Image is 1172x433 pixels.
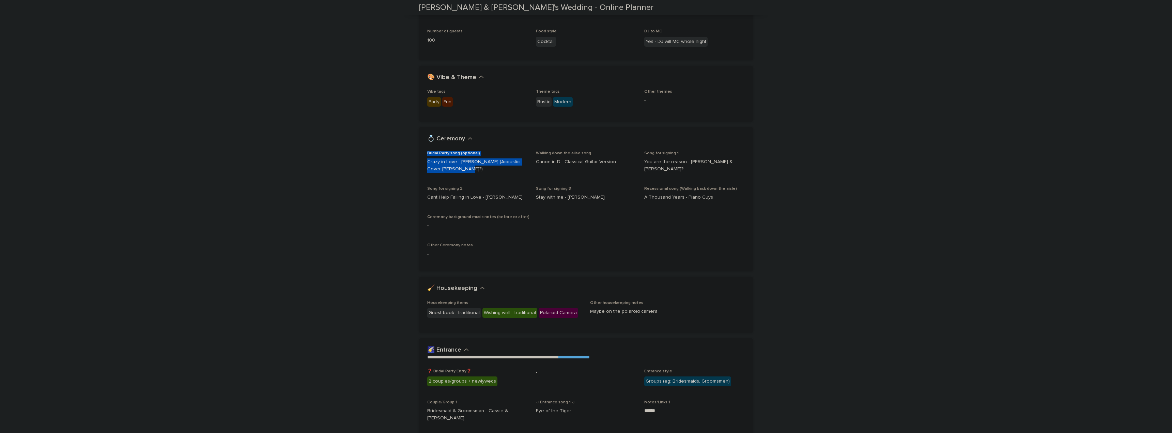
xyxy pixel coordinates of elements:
[427,74,476,81] h2: 🎨 Vibe & Theme
[427,346,469,354] button: 🌠 Entrance
[644,90,672,94] span: Other themes
[536,369,636,376] p: -
[442,97,453,107] div: Fun
[427,135,465,143] h2: 💍 Ceremony
[427,194,528,201] p: Cant Help Falling in Love - [PERSON_NAME]
[427,158,528,173] p: Crazy in Love - [PERSON_NAME] (Acoustic Cover [PERSON_NAME]?)
[644,187,737,191] span: Recessional song (Walking back down the aisle)
[427,369,472,373] span: ❓ Bridal Party Entry❓
[590,308,745,315] p: Maybe on the polaroid camera
[427,222,745,229] p: -
[644,37,708,47] div: Yes - DJ will MC whole night
[427,407,528,422] p: Bridesmaid & Groomsman... Cassie & [PERSON_NAME]
[427,285,485,292] button: 🧹 Housekeeping
[427,90,446,94] span: Vibe tags
[536,158,636,166] p: Canon in D - Classical Guitar Version
[427,243,473,247] span: Other Ceremony notes
[644,97,745,104] p: -
[644,400,670,404] span: Notes/Links 1
[427,215,529,219] span: Ceremony background music notes (before or after)
[536,29,557,33] span: Food style
[536,194,636,201] p: Stay with me - [PERSON_NAME]
[482,308,537,318] div: Wishing well - traditional
[427,74,484,81] button: 🎨 Vibe & Theme
[539,308,578,318] div: Polaroid Camera
[427,251,745,258] p: -
[536,90,560,94] span: Theme tags
[427,97,441,107] div: Party
[553,97,573,107] div: Modern
[644,194,745,201] p: A Thousand Years - Piano Guys
[536,400,575,404] span: ♫ Entrance song 1 ♫
[644,376,731,386] div: Groups (eg: Bridesmaids, Groomsmen)
[427,376,497,386] div: 2 couples/groups + newlyweds
[536,407,571,415] p: Eye of the Tiger
[536,97,552,107] div: Rustic
[644,158,745,173] p: You are the reason - [PERSON_NAME] & [PERSON_NAME]?
[427,29,463,33] span: Number of guests
[536,187,571,191] span: Song for signing 3
[427,346,461,354] h2: 🌠 Entrance
[536,151,591,155] span: Walking down the ailse song
[427,187,463,191] span: Song for signing 2
[427,151,480,155] span: Bridal Party song (optional)
[427,400,457,404] span: Couple/Group 1
[536,37,556,47] div: Cocktail
[427,285,477,292] h2: 🧹 Housekeeping
[590,301,643,305] span: Other housekeeping notes
[644,151,679,155] span: Song for signing 1
[427,37,528,44] p: 100
[644,369,672,373] span: Entrance style
[644,29,662,33] span: DJ to MC
[419,3,653,13] h2: [PERSON_NAME] & [PERSON_NAME]'s Wedding - Online Planner
[427,308,481,318] div: Guest book - traditional
[427,301,468,305] span: Housekeeping items
[427,135,473,143] button: 💍 Ceremony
